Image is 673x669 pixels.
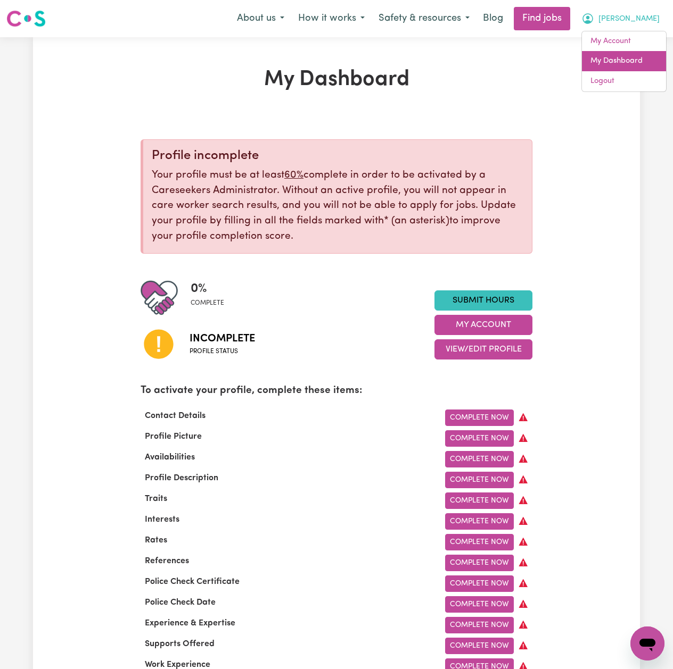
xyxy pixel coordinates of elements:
[141,557,193,565] span: References
[582,71,666,91] a: Logout
[6,9,46,28] img: Careseekers logo
[574,7,667,30] button: My Account
[141,640,219,648] span: Supports Offered
[445,534,514,550] a: Complete Now
[581,31,667,92] div: My Account
[445,430,514,447] a: Complete Now
[141,660,215,669] span: Work Experience
[141,412,210,420] span: Contact Details
[190,331,255,347] span: Incomplete
[445,596,514,613] a: Complete Now
[141,515,184,524] span: Interests
[191,279,224,298] span: 0 %
[582,31,666,52] a: My Account
[141,619,240,628] span: Experience & Expertise
[141,383,532,399] p: To activate your profile, complete these items:
[191,279,233,316] div: Profile completeness: 0%
[141,432,206,441] span: Profile Picture
[6,6,46,31] a: Careseekers logo
[445,617,514,633] a: Complete Now
[434,339,532,359] button: View/Edit Profile
[141,67,532,93] h1: My Dashboard
[445,409,514,426] a: Complete Now
[141,536,171,545] span: Rates
[445,451,514,467] a: Complete Now
[141,453,199,462] span: Availabilities
[445,638,514,654] a: Complete Now
[141,598,220,607] span: Police Check Date
[434,290,532,311] a: Submit Hours
[582,51,666,71] a: My Dashboard
[230,7,291,30] button: About us
[630,626,664,660] iframe: Button to launch messaging window
[445,472,514,488] a: Complete Now
[598,13,660,25] span: [PERSON_NAME]
[284,170,303,180] u: 60%
[445,492,514,509] a: Complete Now
[152,148,523,164] div: Profile incomplete
[477,7,510,30] a: Blog
[141,578,244,586] span: Police Check Certificate
[372,7,477,30] button: Safety & resources
[434,315,532,335] button: My Account
[291,7,372,30] button: How it works
[445,555,514,571] a: Complete Now
[191,298,224,308] span: complete
[445,513,514,530] a: Complete Now
[384,216,449,226] span: an asterisk
[141,474,223,482] span: Profile Description
[141,495,171,503] span: Traits
[514,7,570,30] a: Find jobs
[152,168,523,245] p: Your profile must be at least complete in order to be activated by a Careseekers Administrator. W...
[445,575,514,592] a: Complete Now
[190,347,255,356] span: Profile status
